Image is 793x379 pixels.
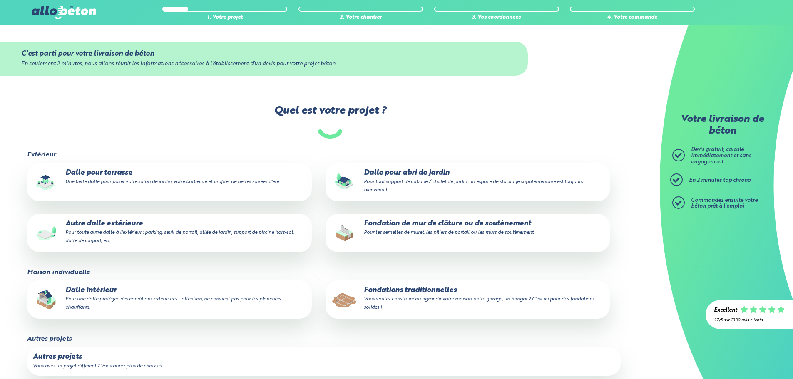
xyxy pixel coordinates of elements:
[331,220,358,246] img: final_use.values.closing_wall_fundation
[364,230,534,235] small: Pour les semelles de muret, les piliers de portail ou les murs de soutènement.
[33,364,163,369] small: Vous avez un projet différent ? Vous aurez plus de choix ici.
[364,297,594,310] small: Vous voulez construire ou agrandir votre maison, votre garage, un hangar ? C'est ici pour des fon...
[674,114,770,137] p: Votre livraison de béton
[33,220,60,246] img: final_use.values.outside_slab
[331,169,358,196] img: final_use.values.garden_shed
[27,269,90,276] legend: Maison individuelle
[65,179,280,184] small: Une belle dalle pour poser votre salon de jardin, votre barbecue et profiter de belles soirées d'...
[27,335,72,343] legend: Autres projets
[27,151,56,159] legend: Extérieur
[331,286,604,312] p: Fondations traditionnelles
[32,6,96,19] img: allobéton
[33,286,306,312] p: Dalle intérieur
[691,198,758,209] span: Commandez ensuite votre béton prêt à l'emploi
[21,50,507,58] div: C'est parti pour votre livraison de béton
[65,297,281,310] small: Pour une dalle protégée des conditions extérieures - attention, ne convient pas pour les plancher...
[33,220,306,245] p: Autre dalle extérieure
[162,15,287,21] div: 1. Votre projet
[364,179,583,193] small: Pour tout support de cabane / chalet de jardin, un espace de stockage supplémentaire est toujours...
[714,307,737,314] div: Excellent
[331,220,604,236] p: Fondation de mur de clôture ou de soutènement
[691,147,751,164] span: Devis gratuit, calculé immédiatement et sans engagement
[33,169,60,196] img: final_use.values.terrace
[714,318,785,322] div: 4.7/5 sur 2300 avis clients
[26,105,633,139] label: Quel est votre projet ?
[33,353,614,361] p: Autres projets
[331,286,358,313] img: final_use.values.traditional_fundations
[33,169,306,186] p: Dalle pour terrasse
[689,178,751,183] span: En 2 minutes top chrono
[21,61,507,67] div: En seulement 2 minutes, nous allons réunir les informations nécessaires à l’établissement d’un de...
[570,15,695,21] div: 4. Votre commande
[65,230,294,243] small: Pour toute autre dalle à l'extérieur : parking, seuil de portail, allée de jardin, support de pis...
[331,169,604,194] p: Dalle pour abri de jardin
[434,15,559,21] div: 3. Vos coordonnées
[298,15,423,21] div: 2. Votre chantier
[33,286,60,313] img: final_use.values.inside_slab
